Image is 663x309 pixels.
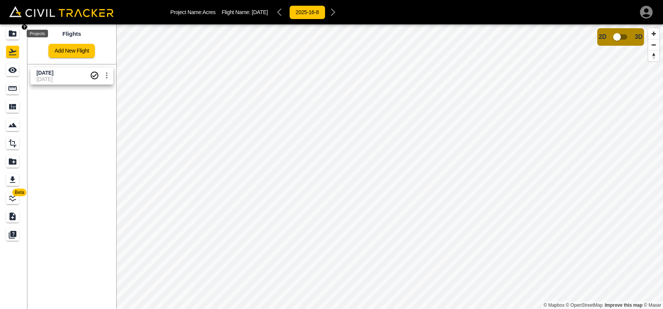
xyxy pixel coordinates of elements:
[566,303,603,308] a: OpenStreetMap
[635,34,642,40] span: 3D
[116,24,663,309] canvas: Map
[599,34,606,40] span: 2D
[605,303,642,308] a: Map feedback
[252,9,268,15] span: [DATE]
[543,303,564,308] a: Mapbox
[27,30,48,37] div: Projects
[289,5,325,19] button: 2025-16-8
[648,28,659,39] button: Zoom in
[644,303,661,308] a: Maxar
[648,39,659,50] button: Zoom out
[9,6,114,17] img: Civil Tracker
[222,9,268,15] p: Flight Name:
[648,50,659,61] button: Reset bearing to north
[170,9,216,15] p: Project Name: Acres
